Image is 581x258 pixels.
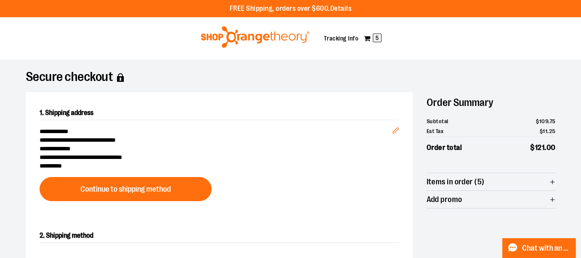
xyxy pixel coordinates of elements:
[427,127,444,136] span: Est Tax
[330,5,352,12] a: Details
[502,238,576,258] button: Chat with an Expert
[230,4,352,14] p: FREE Shipping, orders over $600.
[530,143,535,152] span: $
[40,177,212,201] button: Continue to shipping method
[427,173,556,190] button: Items in order (5)
[547,143,556,152] span: 00
[547,128,549,134] span: .
[324,35,359,42] a: Tracking Info
[550,118,556,124] span: 75
[548,118,550,124] span: .
[549,128,556,134] span: 25
[536,118,539,124] span: $
[544,143,547,152] span: .
[40,229,399,243] h2: 2. Shipping method
[427,92,556,113] h2: Order Summary
[427,191,556,208] button: Add promo
[540,128,543,134] span: $
[543,128,547,134] span: 11
[200,26,311,48] img: Shop Orangetheory
[427,117,449,126] span: Subtotal
[26,73,556,82] h1: Secure checkout
[427,142,462,153] span: Order total
[539,118,549,124] span: 109
[427,178,485,186] span: Items in order (5)
[427,196,462,204] span: Add promo
[40,106,399,120] h2: 1. Shipping address
[535,143,545,152] span: 121
[80,185,171,193] span: Continue to shipping method
[373,34,381,42] span: 5
[385,113,406,143] button: Edit
[522,244,571,252] span: Chat with an Expert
